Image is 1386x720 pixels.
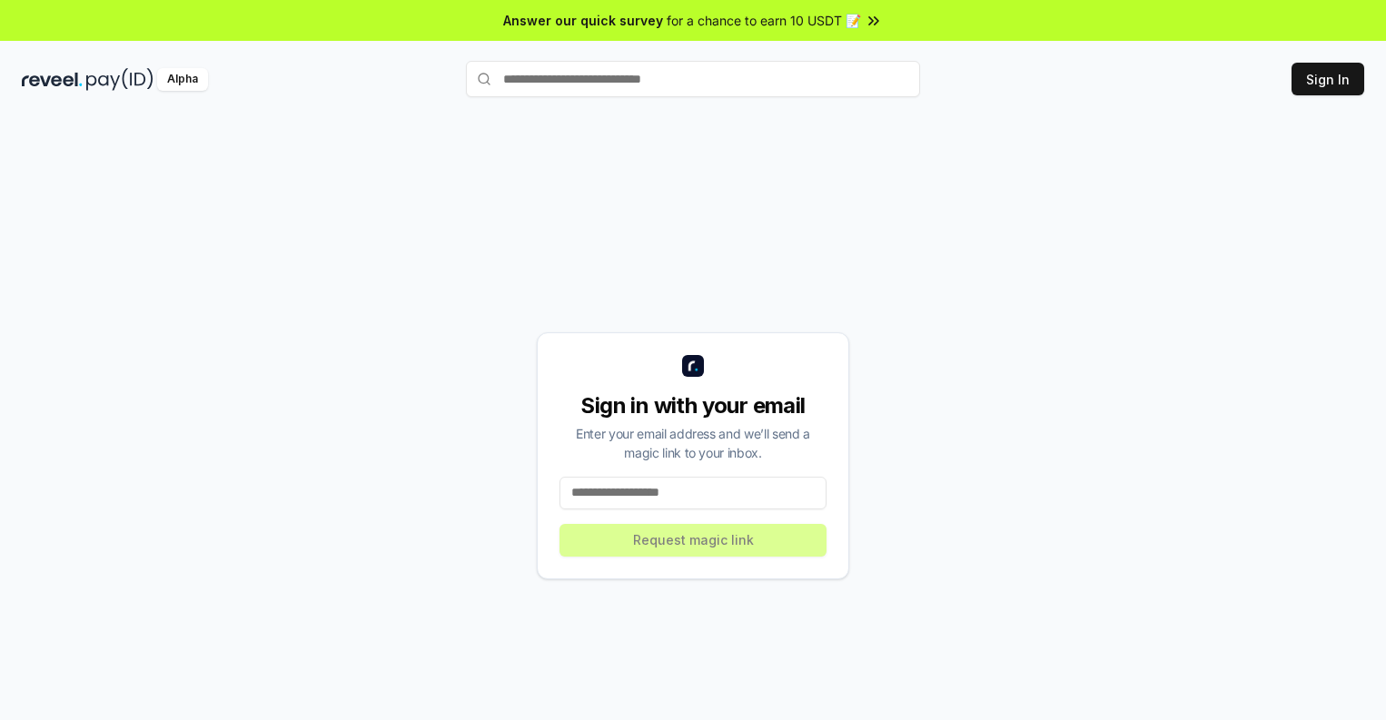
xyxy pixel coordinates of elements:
[157,68,208,91] div: Alpha
[86,68,153,91] img: pay_id
[503,11,663,30] span: Answer our quick survey
[559,424,827,462] div: Enter your email address and we’ll send a magic link to your inbox.
[559,391,827,420] div: Sign in with your email
[667,11,861,30] span: for a chance to earn 10 USDT 📝
[1292,63,1364,95] button: Sign In
[22,68,83,91] img: reveel_dark
[682,355,704,377] img: logo_small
